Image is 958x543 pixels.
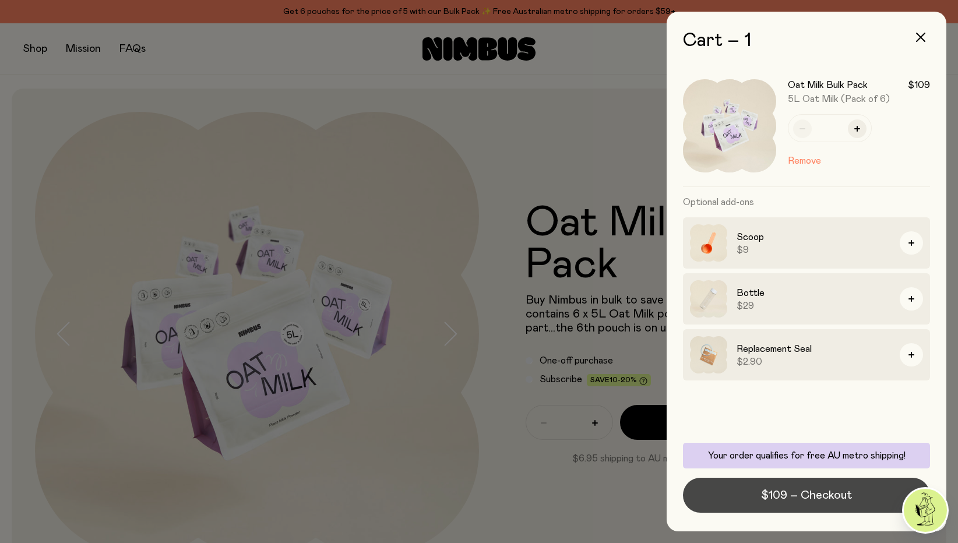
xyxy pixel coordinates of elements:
h3: Scoop [737,230,890,244]
span: $109 [908,79,930,91]
h3: Optional add-ons [683,187,930,217]
button: $109 – Checkout [683,478,930,513]
span: $2.90 [737,356,890,368]
img: agent [904,489,947,532]
h3: Replacement Seal [737,342,890,356]
h2: Cart – 1 [683,30,930,51]
span: $109 – Checkout [761,487,852,503]
span: 5L Oat Milk (Pack of 6) [788,94,890,104]
h3: Bottle [737,286,890,300]
button: Remove [788,154,821,168]
p: Your order qualifies for free AU metro shipping! [690,450,923,461]
h3: Oat Milk Bulk Pack [788,79,868,91]
span: $29 [737,300,890,312]
span: $9 [737,244,890,256]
